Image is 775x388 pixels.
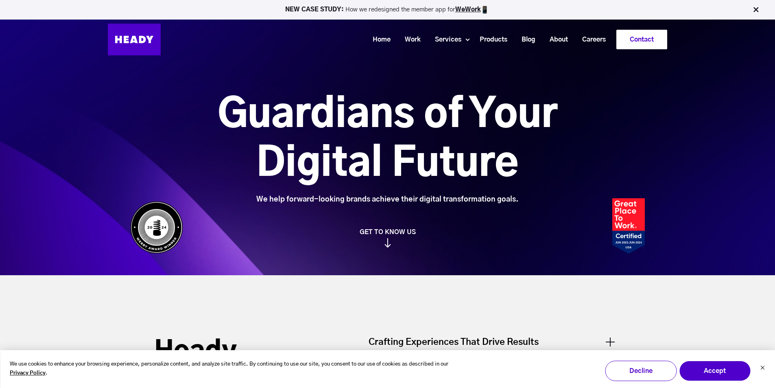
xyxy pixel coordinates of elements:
[469,32,511,47] a: Products
[572,32,610,47] a: Careers
[752,6,760,14] img: Close Bar
[10,360,455,379] p: We use cookies to enhance your browsing experience, personalize content, and analyze site traffic...
[285,7,345,13] strong: NEW CASE STUDY:
[539,32,572,47] a: About
[481,6,489,14] img: app emoji
[169,30,667,49] div: Navigation Menu
[617,30,667,49] a: Contact
[384,241,391,251] img: arrow_down
[395,32,425,47] a: Work
[605,361,677,381] button: Decline
[108,24,161,55] img: Heady_Logo_Web-01 (1)
[172,91,603,189] h1: Guardians of Your Digital Future
[4,6,771,14] p: How we redesigned the member app for
[172,195,603,204] div: We help forward-looking brands achieve their digital transformation goals.
[760,364,765,373] button: Dismiss cookie banner
[679,361,751,381] button: Accept
[130,201,183,254] img: Heady_WebbyAward_Winner-4
[612,198,645,254] img: Heady_2023_Certification_Badge
[362,32,395,47] a: Home
[455,7,481,13] a: WeWork
[369,336,621,357] div: Crafting Experiences That Drive Results
[511,32,539,47] a: Blog
[425,32,465,47] a: Services
[10,369,46,378] a: Privacy Policy
[126,228,649,248] a: GET TO KNOW US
